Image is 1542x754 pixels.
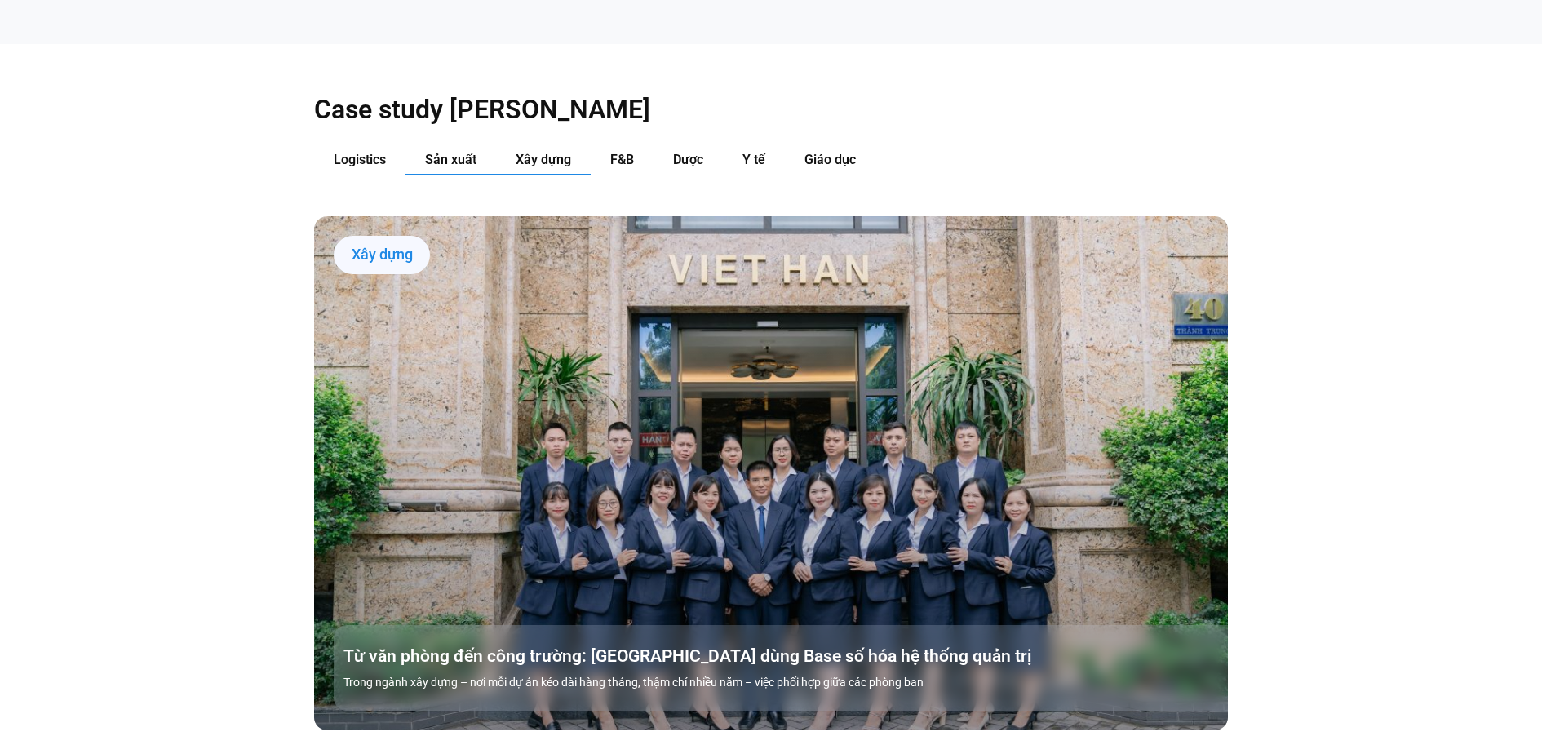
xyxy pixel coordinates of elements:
p: Trong ngành xây dựng – nơi mỗi dự án kéo dài hàng tháng, thậm chí nhiều năm – việc phối hợp giữa ... [343,674,1238,691]
h2: Case study [PERSON_NAME] [314,93,1228,126]
span: Dược [673,152,703,167]
span: Xây dựng [516,152,571,167]
a: Từ văn phòng đến công trường: [GEOGRAPHIC_DATA] dùng Base số hóa hệ thống quản trị [343,645,1238,668]
span: Sản xuất [425,152,476,167]
span: Logistics [334,152,386,167]
div: Xây dựng [334,236,430,275]
span: F&B [610,152,634,167]
span: Giáo dục [804,152,856,167]
span: Y tế [742,152,765,167]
